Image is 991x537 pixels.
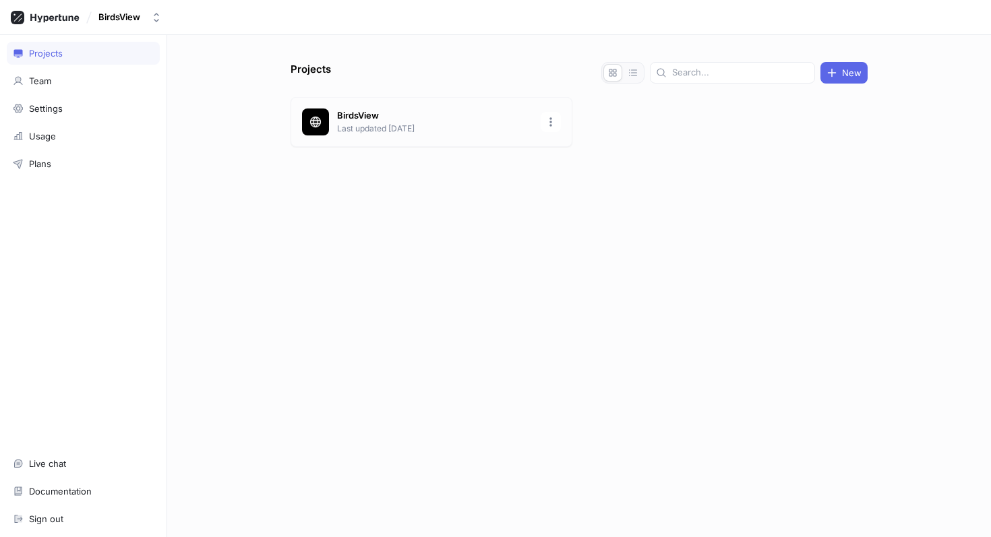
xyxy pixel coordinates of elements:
[29,486,92,497] div: Documentation
[7,97,160,120] a: Settings
[29,75,51,86] div: Team
[7,125,160,148] a: Usage
[842,69,862,77] span: New
[337,109,533,123] p: BirdsView
[29,458,66,469] div: Live chat
[98,11,140,23] div: BirdsView
[7,69,160,92] a: Team
[7,42,160,65] a: Projects
[29,48,63,59] div: Projects
[29,158,51,169] div: Plans
[93,6,167,28] button: BirdsView
[7,480,160,503] a: Documentation
[29,103,63,114] div: Settings
[7,152,160,175] a: Plans
[672,66,809,80] input: Search...
[29,131,56,141] div: Usage
[291,62,331,84] p: Projects
[820,62,868,84] button: New
[337,123,533,135] p: Last updated [DATE]
[29,513,63,524] div: Sign out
